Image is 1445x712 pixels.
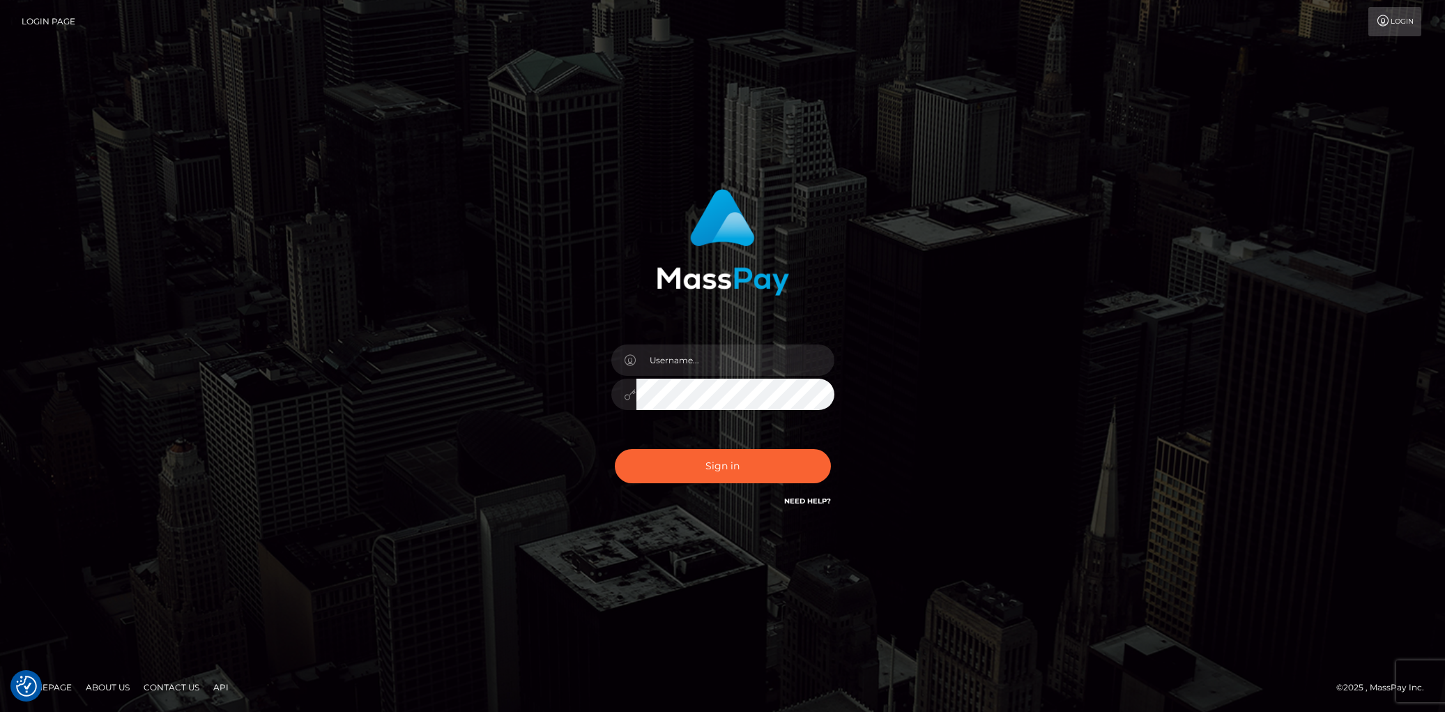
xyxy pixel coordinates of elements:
[138,676,205,698] a: Contact Us
[15,676,77,698] a: Homepage
[208,676,234,698] a: API
[80,676,135,698] a: About Us
[784,497,831,506] a: Need Help?
[657,189,789,296] img: MassPay Login
[1336,680,1435,695] div: © 2025 , MassPay Inc.
[636,344,834,376] input: Username...
[22,7,75,36] a: Login Page
[16,676,37,697] button: Consent Preferences
[615,449,831,483] button: Sign in
[1368,7,1421,36] a: Login
[16,676,37,697] img: Revisit consent button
